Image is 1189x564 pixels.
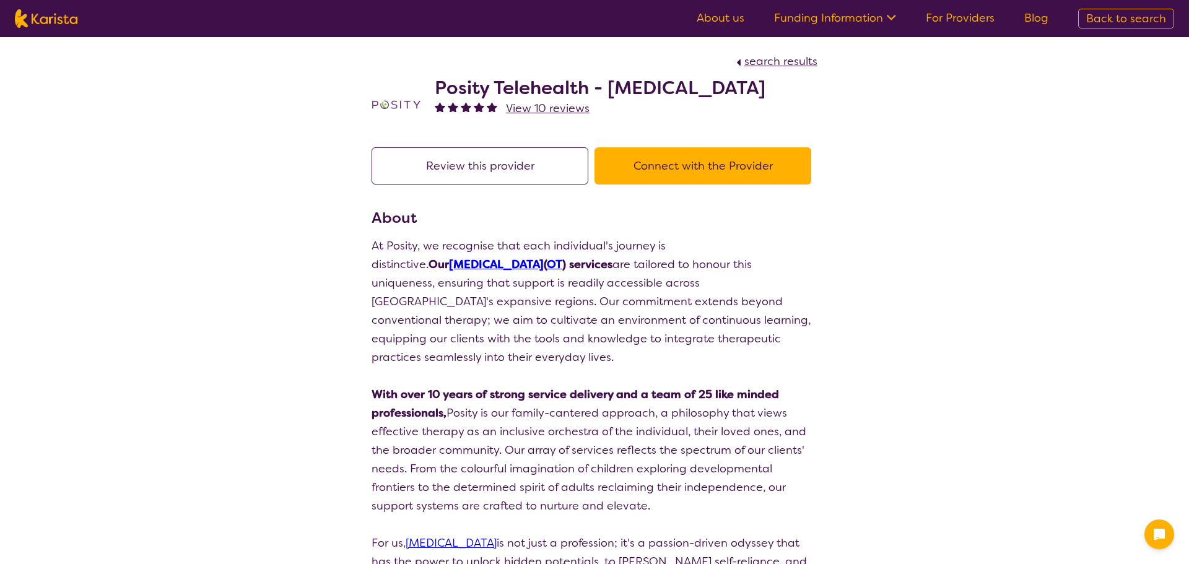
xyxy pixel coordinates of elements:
[372,207,817,229] h3: About
[594,158,817,173] a: Connect with the Provider
[372,385,817,515] p: Posity is our family-cantered approach, a philosophy that views effective therapy as an inclusive...
[435,77,765,99] h2: Posity Telehealth - [MEDICAL_DATA]
[547,257,562,272] a: OT
[926,11,995,25] a: For Providers
[406,536,497,550] a: [MEDICAL_DATA]
[429,257,612,272] strong: Our ( ) services
[372,158,594,173] a: Review this provider
[15,9,77,28] img: Karista logo
[733,54,817,69] a: search results
[744,54,817,69] span: search results
[594,147,811,184] button: Connect with the Provider
[449,257,544,272] a: [MEDICAL_DATA]
[506,99,590,118] a: View 10 reviews
[1078,9,1174,28] a: Back to search
[448,102,458,112] img: fullstar
[435,102,445,112] img: fullstar
[697,11,744,25] a: About us
[474,102,484,112] img: fullstar
[774,11,896,25] a: Funding Information
[461,102,471,112] img: fullstar
[372,387,779,420] strong: With over 10 years of strong service delivery and a team of 25 like minded professionals,
[372,80,421,129] img: t1bslo80pcylnzwjhndq.png
[372,147,588,184] button: Review this provider
[487,102,497,112] img: fullstar
[372,236,817,367] p: At Posity, we recognise that each individual's journey is distinctive. are tailored to honour thi...
[506,101,590,116] span: View 10 reviews
[1086,11,1166,26] span: Back to search
[1024,11,1048,25] a: Blog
